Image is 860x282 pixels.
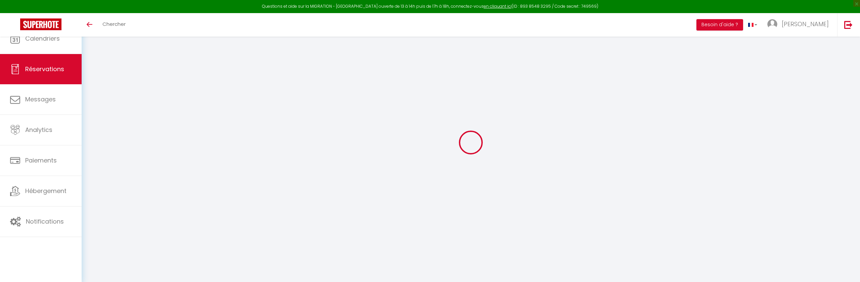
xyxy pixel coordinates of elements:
span: Chercher [102,20,126,28]
img: ... [767,19,777,29]
span: Réservations [25,65,64,73]
button: Besoin d'aide ? [696,19,743,31]
img: logout [844,20,853,29]
a: en cliquant ici [484,3,512,9]
span: [PERSON_NAME] [782,20,829,28]
span: Calendriers [25,34,60,43]
span: Notifications [26,217,64,226]
span: Hébergement [25,187,67,195]
a: ... [PERSON_NAME] [762,13,837,37]
span: Paiements [25,156,57,164]
img: Super Booking [20,18,61,30]
a: Chercher [97,13,131,37]
span: Messages [25,95,56,103]
span: Analytics [25,126,52,134]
